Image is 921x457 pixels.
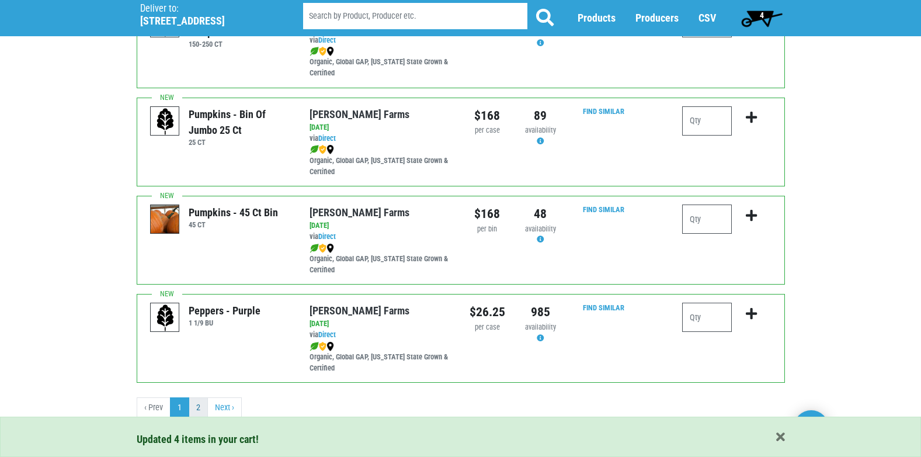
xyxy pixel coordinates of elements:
[207,397,242,418] a: next
[310,304,409,317] a: [PERSON_NAME] Farms
[578,12,616,25] a: Products
[151,107,180,136] img: placeholder-variety-43d6402dacf2d531de610a020419775a.svg
[140,15,273,27] h5: [STREET_ADDRESS]
[189,303,260,318] div: Peppers - Purple
[318,330,336,339] a: Direct
[470,224,505,235] div: per bin
[698,12,716,25] a: CSV
[137,431,785,447] div: Updated 4 items in your cart!
[310,46,451,79] div: Organic, Global GAP, [US_STATE] State Grown & Certified
[310,318,451,330] div: [DATE]
[310,144,451,178] div: Organic, Global GAP, [US_STATE] State Grown & Certified
[310,47,319,56] img: leaf-e5c59151409436ccce96b2ca1b28e03c.png
[189,40,292,49] h6: 150-250 CT
[310,206,409,219] a: [PERSON_NAME] Farms
[523,205,558,223] div: 48
[326,244,334,253] img: map_marker-0e94453035b3232a4d21701695807de9.png
[523,106,558,125] div: 89
[318,232,336,241] a: Direct
[760,11,764,20] span: 4
[310,244,319,253] img: leaf-e5c59151409436ccce96b2ca1b28e03c.png
[310,341,451,374] div: Organic, Global GAP, [US_STATE] State Grown & Certified
[140,3,273,15] p: Deliver to:
[525,224,556,233] span: availability
[310,122,451,133] div: [DATE]
[523,303,558,321] div: 985
[310,342,319,351] img: leaf-e5c59151409436ccce96b2ca1b28e03c.png
[310,220,451,231] div: [DATE]
[310,35,451,46] div: via
[318,134,336,143] a: Direct
[736,6,788,30] a: 4
[319,47,326,56] img: safety-e55c860ca8c00a9c171001a62a92dabd.png
[310,243,451,276] div: Organic, Global GAP, [US_STATE] State Grown & Certified
[137,397,785,418] nav: pager
[525,126,556,134] span: availability
[189,318,260,327] h6: 1 1/9 BU
[319,145,326,154] img: safety-e55c860ca8c00a9c171001a62a92dabd.png
[682,303,732,332] input: Qty
[151,205,180,234] img: thumbnail-1bebd04f8b15c5af5e45833110fd7731.png
[525,323,556,331] span: availability
[326,145,334,154] img: map_marker-0e94453035b3232a4d21701695807de9.png
[189,106,292,138] div: Pumpkins - Bin of Jumbo 25 ct
[189,220,278,229] h6: 45 CT
[470,303,505,321] div: $26.25
[151,303,180,333] img: placeholder-variety-43d6402dacf2d531de610a020419775a.svg
[310,108,409,120] a: [PERSON_NAME] Farms
[682,106,732,136] input: Qty
[318,36,336,44] a: Direct
[470,125,505,136] div: per case
[189,397,208,418] a: 2
[303,4,527,30] input: Search by Product, Producer etc.
[319,244,326,253] img: safety-e55c860ca8c00a9c171001a62a92dabd.png
[470,322,505,333] div: per case
[326,47,334,56] img: map_marker-0e94453035b3232a4d21701695807de9.png
[470,106,505,125] div: $168
[635,12,679,25] a: Producers
[189,138,292,147] h6: 25 CT
[170,397,189,418] a: 1
[583,205,624,214] a: Find Similar
[189,205,278,220] div: Pumpkins - 45 ct Bin
[310,330,451,341] div: via
[682,205,732,234] input: Qty
[583,303,624,312] a: Find Similar
[310,133,451,144] div: via
[326,342,334,351] img: map_marker-0e94453035b3232a4d21701695807de9.png
[470,205,505,223] div: $168
[310,145,319,154] img: leaf-e5c59151409436ccce96b2ca1b28e03c.png
[151,214,180,224] a: Pumpkins - 45 ct Bin
[310,231,451,243] div: via
[583,107,624,116] a: Find Similar
[319,342,326,351] img: safety-e55c860ca8c00a9c171001a62a92dabd.png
